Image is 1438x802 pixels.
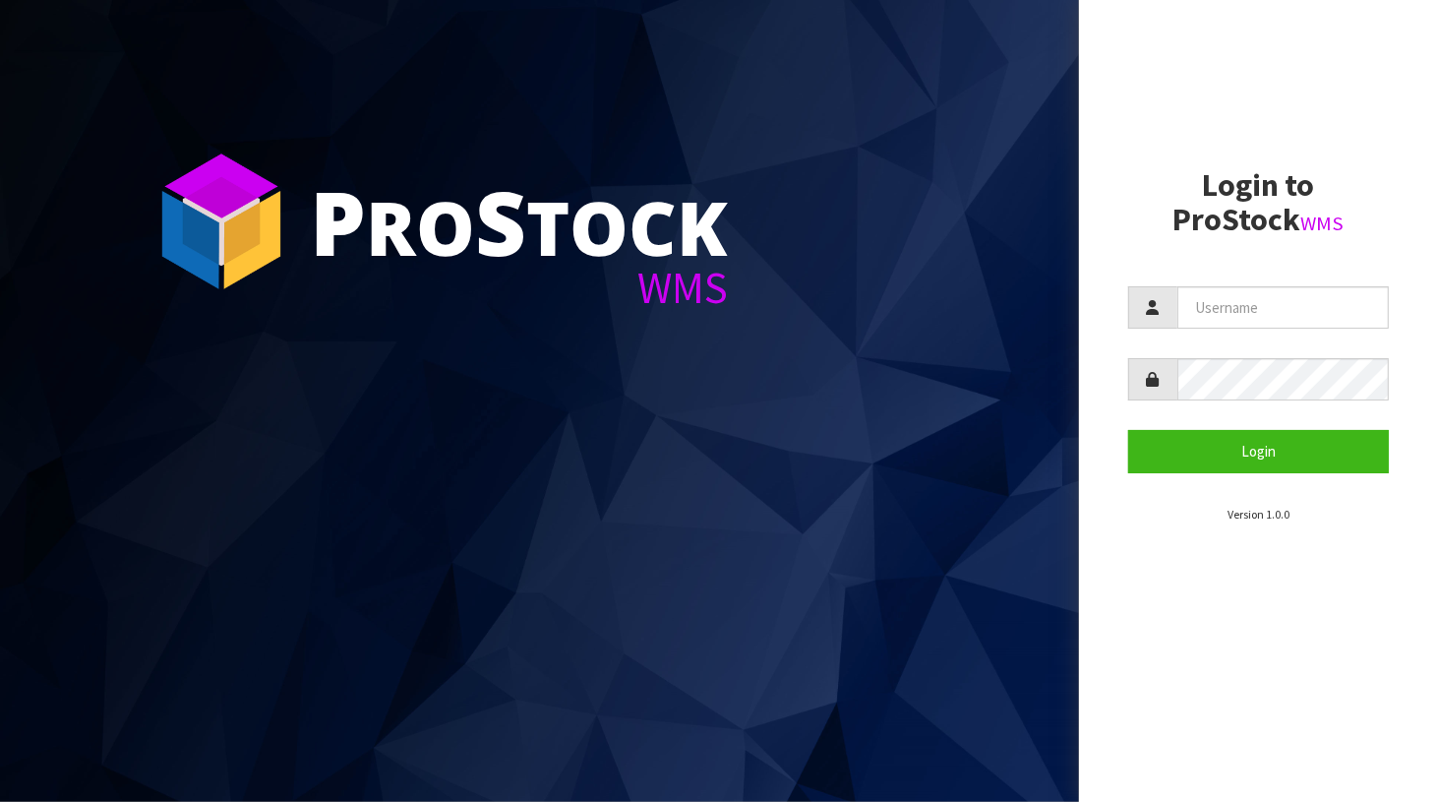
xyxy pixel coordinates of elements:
[475,161,526,281] span: S
[1300,211,1344,236] small: WMS
[148,148,295,295] img: ProStock Cube
[310,177,728,266] div: ro tock
[1128,168,1390,237] h2: Login to ProStock
[1128,430,1390,472] button: Login
[1228,507,1289,522] small: Version 1.0.0
[310,266,728,310] div: WMS
[310,161,366,281] span: P
[1177,286,1390,329] input: Username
